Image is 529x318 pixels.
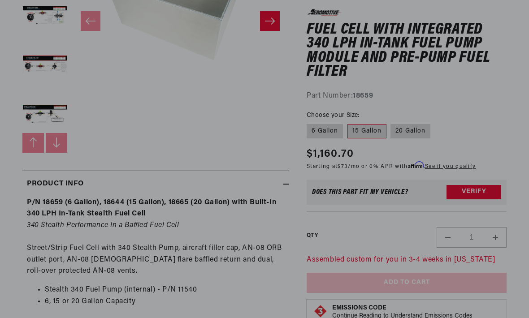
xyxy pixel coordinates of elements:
[9,169,170,183] a: 340 Stealth Fuel Pumps
[9,62,170,71] div: General
[9,155,170,169] a: EFI Fuel Pumps
[9,127,170,141] a: Carbureted Fuel Pumps
[307,162,476,170] p: Starting at /mo or 0% APR with .
[9,240,170,255] button: Contact Us
[338,163,348,169] span: $73
[260,11,280,31] button: Slide right
[307,254,507,266] p: Assembled custom for you in 3-4 weeks in [US_STATE]
[9,76,170,90] a: Getting Started
[9,113,170,127] a: EFI Regulators
[408,161,424,168] span: Affirm
[46,133,67,153] button: Slide right
[123,258,173,266] a: POWERED BY ENCHANT
[27,199,276,218] strong: P/N 18659 (6 Gallon), 18644 (15 Gallon), 18665 (20 Gallon) with Built-In 340 LPH In-Tank Stealth ...
[312,188,408,195] div: Does This part fit My vehicle?
[22,133,44,153] button: Slide left
[347,124,386,138] label: 15 Gallon
[22,93,67,138] button: Load image 7 in gallery view
[22,171,289,197] summary: Product Info
[27,197,284,277] p: Street/Strip Fuel Cell with 340 Stealth Pump, aircraft filler cap, AN-08 ORB outlet port, AN-08 [...
[9,99,170,107] div: Frequently Asked Questions
[313,304,328,318] img: Emissions code
[9,183,170,197] a: Brushless Fuel Pumps
[307,90,507,102] div: Part Number:
[307,124,343,138] label: 6 Gallon
[27,178,83,190] h2: Product Info
[332,304,386,311] strong: Emissions Code
[307,111,360,120] legend: Choose your Size:
[22,43,67,88] button: Load image 6 in gallery view
[45,284,284,296] li: Stealth 340 Fuel Pump (internal) - P/N 11540
[307,232,318,240] label: QTY
[307,22,507,79] h1: Fuel Cell with Integrated 340 LPH In-Tank Fuel Pump Module and Pre-Pump Fuel Filter
[81,11,100,31] button: Slide left
[9,141,170,155] a: Carbureted Regulators
[390,124,430,138] label: 20 Gallon
[27,222,179,229] em: 340 Stealth Performance In a Baffled Fuel Cell
[307,146,354,162] span: $1,160.70
[447,185,501,199] button: Verify
[425,163,476,169] a: See if you qualify - Learn more about Affirm Financing (opens in modal)
[353,92,373,99] strong: 18659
